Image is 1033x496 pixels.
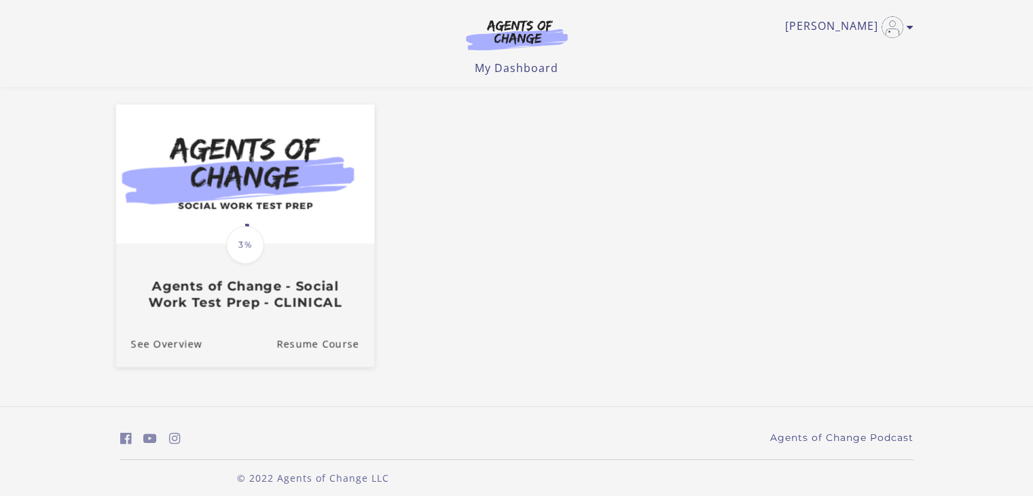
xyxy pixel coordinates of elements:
i: https://www.instagram.com/agentsofchangeprep/ (Open in a new window) [169,432,181,445]
a: https://www.youtube.com/c/AgentsofChangeTestPrepbyMeaganMitchell (Open in a new window) [143,429,157,448]
a: https://www.facebook.com/groups/aswbtestprep (Open in a new window) [120,429,132,448]
p: © 2022 Agents of Change LLC [120,471,506,485]
a: Agents of Change Podcast [770,431,913,445]
a: https://www.instagram.com/agentsofchangeprep/ (Open in a new window) [169,429,181,448]
i: https://www.facebook.com/groups/aswbtestprep (Open in a new window) [120,432,132,445]
a: My Dashboard [475,60,558,75]
span: 3% [226,226,264,264]
a: Agents of Change - Social Work Test Prep - CLINICAL: Resume Course [276,321,374,367]
h3: Agents of Change - Social Work Test Prep - CLINICAL [130,279,359,310]
img: Agents of Change Logo [452,19,582,50]
a: Agents of Change - Social Work Test Prep - CLINICAL: See Overview [115,321,202,367]
a: Toggle menu [785,16,907,38]
i: https://www.youtube.com/c/AgentsofChangeTestPrepbyMeaganMitchell (Open in a new window) [143,432,157,445]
